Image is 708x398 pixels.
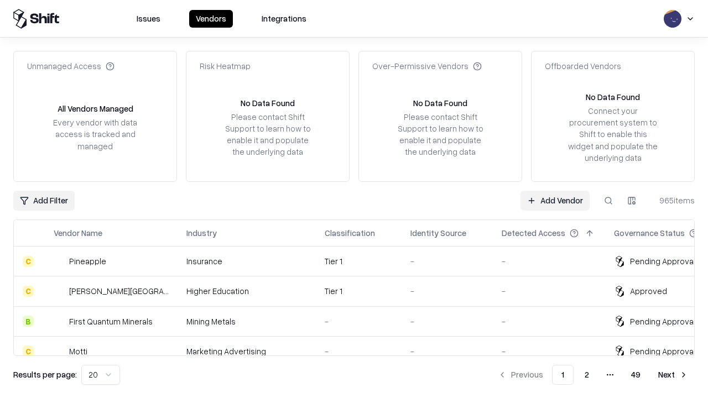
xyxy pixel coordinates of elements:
[27,60,114,72] div: Unmanaged Access
[69,255,106,267] div: Pineapple
[630,345,695,357] div: Pending Approval
[410,255,484,267] div: -
[410,316,484,327] div: -
[630,316,695,327] div: Pending Approval
[186,345,307,357] div: Marketing Advertising
[23,286,34,297] div: C
[394,111,486,158] div: Please contact Shift Support to learn how to enable it and populate the underlying data
[650,195,695,206] div: 965 items
[69,345,87,357] div: Motti
[186,285,307,297] div: Higher Education
[69,285,169,297] div: [PERSON_NAME][GEOGRAPHIC_DATA]
[186,255,307,267] div: Insurance
[502,316,596,327] div: -
[502,227,565,239] div: Detected Access
[54,286,65,297] img: Reichman University
[58,103,133,114] div: All Vendors Managed
[54,256,65,267] img: Pineapple
[622,365,649,385] button: 49
[586,91,640,103] div: No Data Found
[13,191,75,211] button: Add Filter
[186,227,217,239] div: Industry
[552,365,574,385] button: 1
[325,316,393,327] div: -
[13,369,77,380] p: Results per page:
[325,345,393,357] div: -
[520,191,590,211] a: Add Vendor
[130,10,167,28] button: Issues
[189,10,233,28] button: Vendors
[630,255,695,267] div: Pending Approval
[255,10,313,28] button: Integrations
[545,60,621,72] div: Offboarded Vendors
[410,285,484,297] div: -
[23,256,34,267] div: C
[325,285,393,297] div: Tier 1
[54,316,65,327] img: First Quantum Minerals
[23,345,34,357] div: C
[241,97,295,109] div: No Data Found
[413,97,467,109] div: No Data Found
[567,105,659,164] div: Connect your procurement system to Shift to enable this widget and populate the underlying data
[23,316,34,327] div: B
[69,316,153,327] div: First Quantum Minerals
[502,285,596,297] div: -
[222,111,314,158] div: Please contact Shift Support to learn how to enable it and populate the underlying data
[491,365,695,385] nav: pagination
[200,60,251,72] div: Risk Heatmap
[372,60,482,72] div: Over-Permissive Vendors
[502,345,596,357] div: -
[325,227,375,239] div: Classification
[49,117,141,151] div: Every vendor with data access is tracked and managed
[410,227,466,239] div: Identity Source
[54,345,65,357] img: Motti
[502,255,596,267] div: -
[614,227,685,239] div: Governance Status
[186,316,307,327] div: Mining Metals
[410,345,484,357] div: -
[576,365,598,385] button: 2
[54,227,102,239] div: Vendor Name
[325,255,393,267] div: Tier 1
[630,285,667,297] div: Approved
[652,365,695,385] button: Next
